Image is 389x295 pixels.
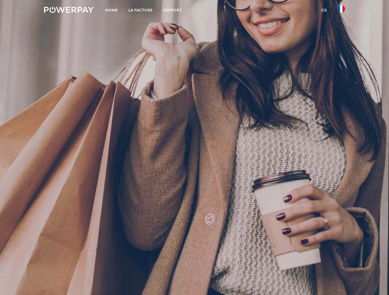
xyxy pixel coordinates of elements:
[123,5,158,16] a: LA FACTURE
[100,5,123,16] a: Home
[44,7,94,13] img: logo-powerpay-white.svg
[158,5,187,16] a: Support
[338,5,345,13] img: fr
[316,5,332,16] a: CG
